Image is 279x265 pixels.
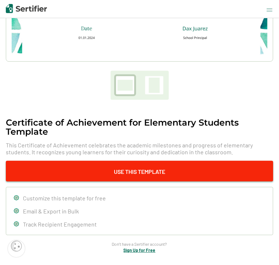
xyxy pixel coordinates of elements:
h1: Certificate of Achievement for Elementary Students Template [6,118,273,136]
img: Sertifier | Digital Credentialing Platform [6,4,47,13]
img: sertifier header menu icon [267,9,272,11]
span: Customize this template for free [23,195,106,201]
span: Don’t have a Sertifier account? [112,241,167,248]
a: Sign Up for Free [124,248,156,253]
span: This Certificate of Achievement celebrates the academic milestones and progress of elementary stu... [6,142,273,155]
button: Use This Template [6,161,273,182]
iframe: Chat Widget [243,230,279,265]
span: Email & Export in Bulk [23,208,79,215]
img: Cookie Popup Icon [11,241,22,252]
span: Track Recipient Engagement [23,221,97,228]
